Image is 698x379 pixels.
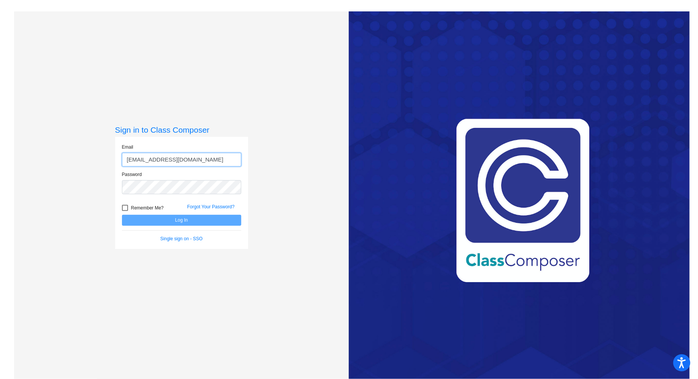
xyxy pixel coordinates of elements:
span: Remember Me? [131,203,164,212]
a: Forgot Your Password? [187,204,235,209]
label: Email [122,144,133,151]
label: Password [122,171,142,178]
a: Single sign on - SSO [160,236,203,241]
button: Log In [122,215,241,226]
h3: Sign in to Class Composer [115,125,248,135]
